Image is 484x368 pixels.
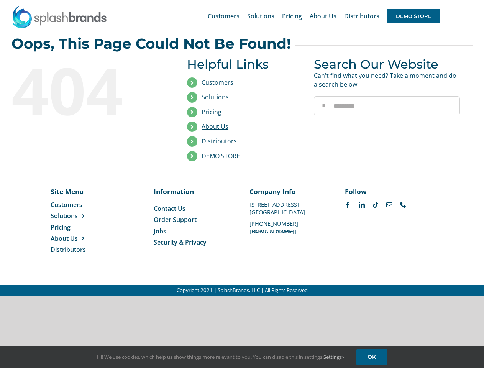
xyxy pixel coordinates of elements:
[247,13,274,19] span: Solutions
[400,202,406,208] a: phone
[344,4,379,28] a: Distributors
[51,187,102,196] p: Site Menu
[202,122,228,131] a: About Us
[154,215,235,224] a: Order Support
[282,13,302,19] span: Pricing
[97,353,345,360] span: Hi! We use cookies, which help us show things more relevant to you. You can disable this in setti...
[51,200,82,209] span: Customers
[208,4,440,28] nav: Main Menu
[386,202,392,208] a: mail
[154,238,207,246] span: Security & Privacy
[51,245,86,254] span: Distributors
[11,36,291,51] h2: Oops, This Page Could Not Be Found!
[11,57,158,122] div: 404
[51,223,102,232] a: Pricing
[51,200,102,209] a: Customers
[51,223,71,232] span: Pricing
[356,349,387,365] a: OK
[310,13,336,19] span: About Us
[154,215,197,224] span: Order Support
[154,204,185,213] span: Contact Us
[249,187,330,196] p: Company Info
[51,245,102,254] a: Distributors
[187,57,302,71] h3: Helpful Links
[202,108,221,116] a: Pricing
[154,204,235,213] a: Contact Us
[202,78,233,87] a: Customers
[51,212,78,220] span: Solutions
[345,187,426,196] p: Follow
[387,4,440,28] a: DEMO STORE
[202,93,229,101] a: Solutions
[314,96,460,115] input: Search...
[372,202,379,208] a: tiktok
[51,234,102,243] a: About Us
[359,202,365,208] a: linkedin
[154,187,235,196] p: Information
[202,137,237,145] a: Distributors
[11,5,107,28] img: SplashBrands.com Logo
[51,212,102,220] a: Solutions
[154,227,166,235] span: Jobs
[314,57,460,71] h3: Search Our Website
[344,13,379,19] span: Distributors
[208,4,240,28] a: Customers
[323,353,345,360] a: Settings
[51,234,78,243] span: About Us
[314,71,460,89] p: Can't find what you need? Take a moment and do a search below!
[314,96,333,115] input: Search
[51,200,102,254] nav: Menu
[202,152,240,160] a: DEMO STORE
[154,238,235,246] a: Security & Privacy
[154,227,235,235] a: Jobs
[387,9,440,23] span: DEMO STORE
[154,204,235,247] nav: Menu
[208,13,240,19] span: Customers
[282,4,302,28] a: Pricing
[345,202,351,208] a: facebook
